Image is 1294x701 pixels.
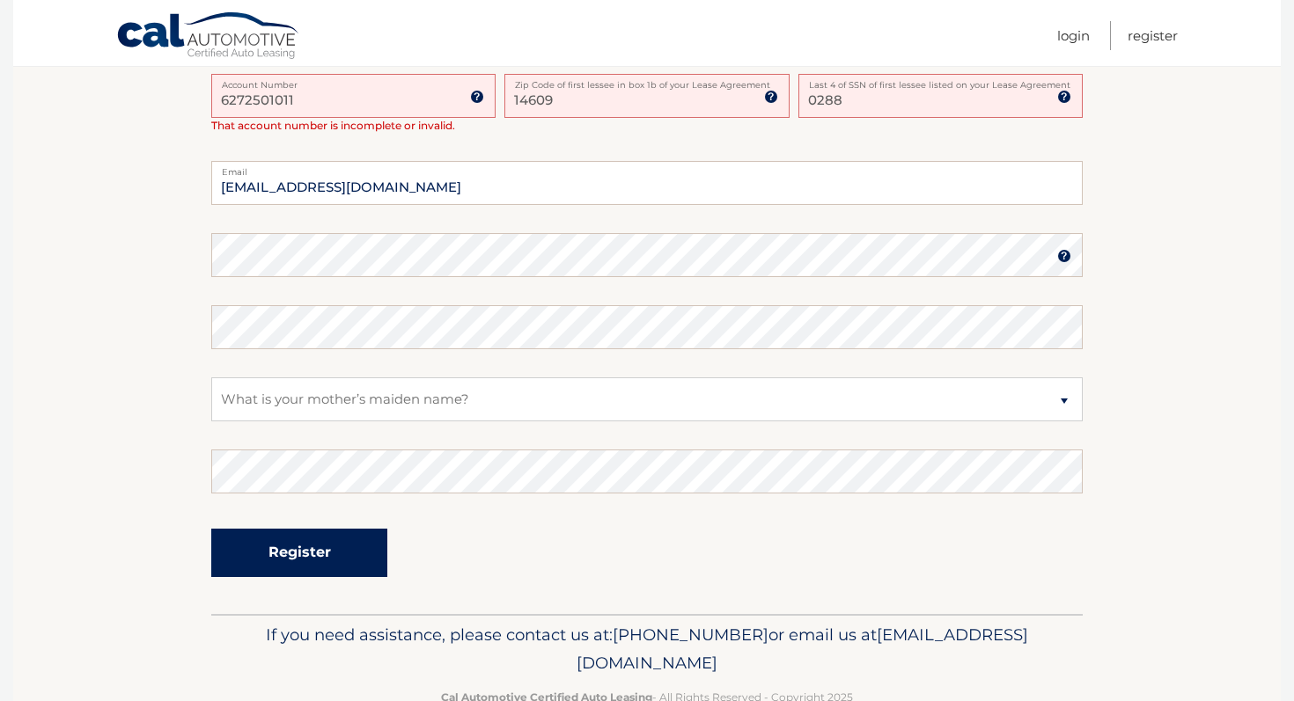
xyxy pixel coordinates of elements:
[764,90,778,104] img: tooltip.svg
[211,161,1083,175] label: Email
[613,624,768,645] span: [PHONE_NUMBER]
[504,74,789,118] input: Zip Code
[577,624,1028,673] span: [EMAIL_ADDRESS][DOMAIN_NAME]
[1057,21,1090,50] a: Login
[211,529,387,577] button: Register
[1057,90,1071,104] img: tooltip.svg
[798,74,1083,88] label: Last 4 of SSN of first lessee listed on your Lease Agreement
[223,621,1071,677] p: If you need assistance, please contact us at: or email us at
[1057,249,1071,263] img: tooltip.svg
[116,11,301,62] a: Cal Automotive
[211,74,496,118] input: Account Number
[211,74,496,88] label: Account Number
[211,119,455,132] span: That account number is incomplete or invalid.
[470,90,484,104] img: tooltip.svg
[504,74,789,88] label: Zip Code of first lessee in box 1b of your Lease Agreement
[798,74,1083,118] input: SSN or EIN (last 4 digits only)
[211,161,1083,205] input: Email
[1128,21,1178,50] a: Register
